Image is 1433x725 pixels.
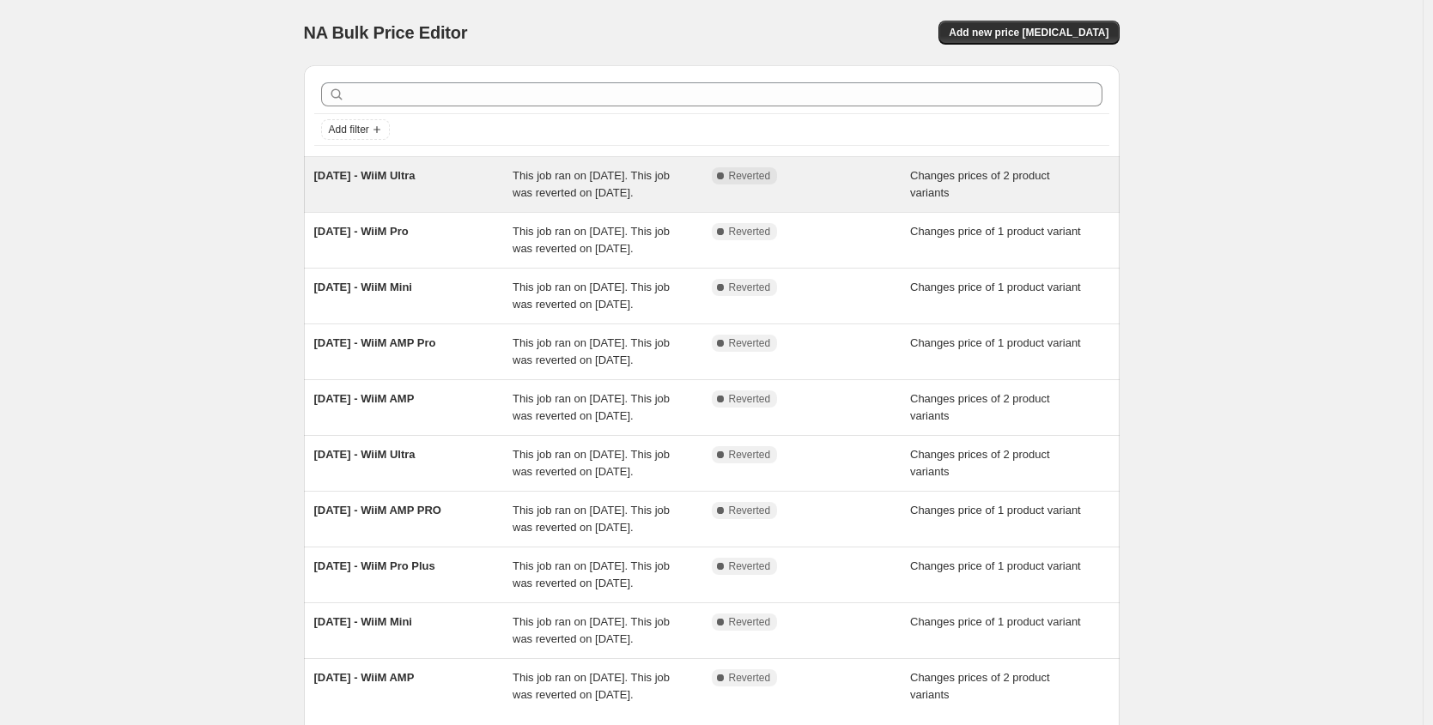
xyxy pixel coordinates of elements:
[729,615,771,629] span: Reverted
[910,281,1081,293] span: Changes price of 1 product variant
[910,392,1050,422] span: Changes prices of 2 product variants
[910,671,1050,701] span: Changes prices of 2 product variants
[729,225,771,239] span: Reverted
[729,559,771,573] span: Reverted
[314,671,415,684] span: [DATE] - WiiM AMP
[729,448,771,462] span: Reverted
[949,26,1108,39] span: Add new price [MEDICAL_DATA]
[910,169,1050,199] span: Changes prices of 2 product variants
[513,281,670,311] span: This job ran on [DATE]. This job was reverted on [DATE].
[910,504,1081,517] span: Changes price of 1 product variant
[729,392,771,406] span: Reverted
[513,225,670,255] span: This job ran on [DATE]. This job was reverted on [DATE].
[513,559,670,589] span: This job ran on [DATE]. This job was reverted on [DATE].
[938,21,1119,45] button: Add new price [MEDICAL_DATA]
[513,671,670,701] span: This job ran on [DATE]. This job was reverted on [DATE].
[321,119,390,140] button: Add filter
[729,281,771,294] span: Reverted
[513,336,670,366] span: This job ran on [DATE]. This job was reverted on [DATE].
[513,392,670,422] span: This job ran on [DATE]. This job was reverted on [DATE].
[314,615,412,628] span: [DATE] - WiiM Mini
[910,225,1081,238] span: Changes price of 1 product variant
[910,448,1050,478] span: Changes prices of 2 product variants
[513,448,670,478] span: This job ran on [DATE]. This job was reverted on [DATE].
[910,336,1081,349] span: Changes price of 1 product variant
[314,281,412,293] span: [DATE] - WiiM Mini
[513,504,670,534] span: This job ran on [DATE]. This job was reverted on [DATE].
[329,123,369,136] span: Add filter
[314,504,441,517] span: [DATE] - WiiM AMP PRO
[314,448,416,461] span: [DATE] - WiiM Ultra
[729,169,771,183] span: Reverted
[729,504,771,517] span: Reverted
[910,615,1081,628] span: Changes price of 1 product variant
[314,392,415,405] span: [DATE] - WiiM AMP
[729,336,771,350] span: Reverted
[314,225,409,238] span: [DATE] - WiiM Pro
[314,169,416,182] span: [DATE] - WiiM Ultra
[729,671,771,685] span: Reverted
[314,559,435,572] span: [DATE] - WiiM Pro Plus
[513,615,670,645] span: This job ran on [DATE]. This job was reverted on [DATE].
[513,169,670,199] span: This job ran on [DATE]. This job was reverted on [DATE].
[304,23,468,42] span: NA Bulk Price Editor
[314,336,436,349] span: [DATE] - WiiM AMP Pro
[910,559,1081,572] span: Changes price of 1 product variant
